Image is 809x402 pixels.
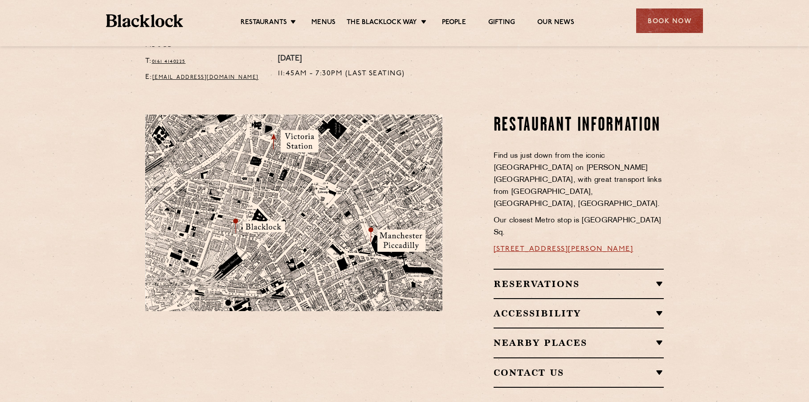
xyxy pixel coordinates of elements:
div: Book Now [636,8,703,33]
h2: Nearby Places [494,337,664,348]
a: Gifting [488,18,515,28]
h2: Accessibility [494,308,664,319]
a: Restaurants [241,18,287,28]
span: Find us just down from the iconic [GEOGRAPHIC_DATA] on [PERSON_NAME][GEOGRAPHIC_DATA], with great... [494,152,662,208]
h2: Restaurant Information [494,115,664,137]
img: BL_Textured_Logo-footer-cropped.svg [106,14,183,27]
a: The Blacklock Way [347,18,417,28]
h2: Reservations [494,279,664,289]
p: T: [145,56,265,67]
a: People [442,18,466,28]
a: [STREET_ADDRESS][PERSON_NAME] [494,246,633,253]
p: E: [145,72,265,83]
a: [EMAIL_ADDRESS][DOMAIN_NAME] [152,75,259,80]
a: Our News [537,18,574,28]
p: 11:45am - 7:30pm (Last Seating) [278,68,405,80]
a: Menus [311,18,335,28]
h2: Contact Us [494,367,664,378]
a: 0161 4140225 [152,59,186,64]
img: svg%3E [347,304,471,388]
span: Our closest Metro stop is [GEOGRAPHIC_DATA] Sq. [494,217,662,236]
h4: [DATE] [278,54,405,64]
